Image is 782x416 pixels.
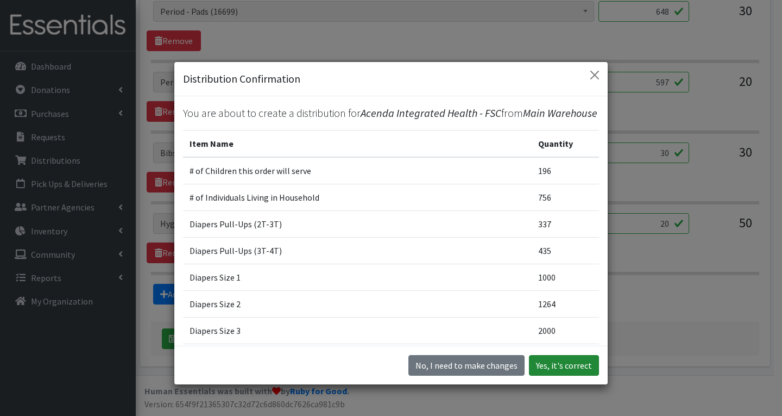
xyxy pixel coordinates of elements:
[529,355,599,376] button: Yes, it's correct
[183,291,532,318] td: Diapers Size 2
[361,106,501,120] span: Acenda Integrated Health - FSC
[183,318,532,344] td: Diapers Size 3
[183,105,599,121] p: You are about to create a distribution for from
[523,106,597,120] span: Main Warehouse
[532,184,599,211] td: 756
[586,66,603,84] button: Close
[532,318,599,344] td: 2000
[183,157,532,184] td: # of Children this order will serve
[183,71,300,87] h5: Distribution Confirmation
[183,184,532,211] td: # of Individuals Living in Household
[183,131,532,158] th: Item Name
[183,211,532,238] td: Diapers Pull-Ups (2T-3T)
[532,238,599,264] td: 435
[408,355,525,376] button: No I need to make changes
[183,344,532,371] td: Diapers Size 4
[532,291,599,318] td: 1264
[532,157,599,184] td: 196
[183,238,532,264] td: Diapers Pull-Ups (3T-4T)
[532,131,599,158] th: Quantity
[532,211,599,238] td: 337
[183,264,532,291] td: Diapers Size 1
[532,344,599,371] td: 2000
[532,264,599,291] td: 1000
